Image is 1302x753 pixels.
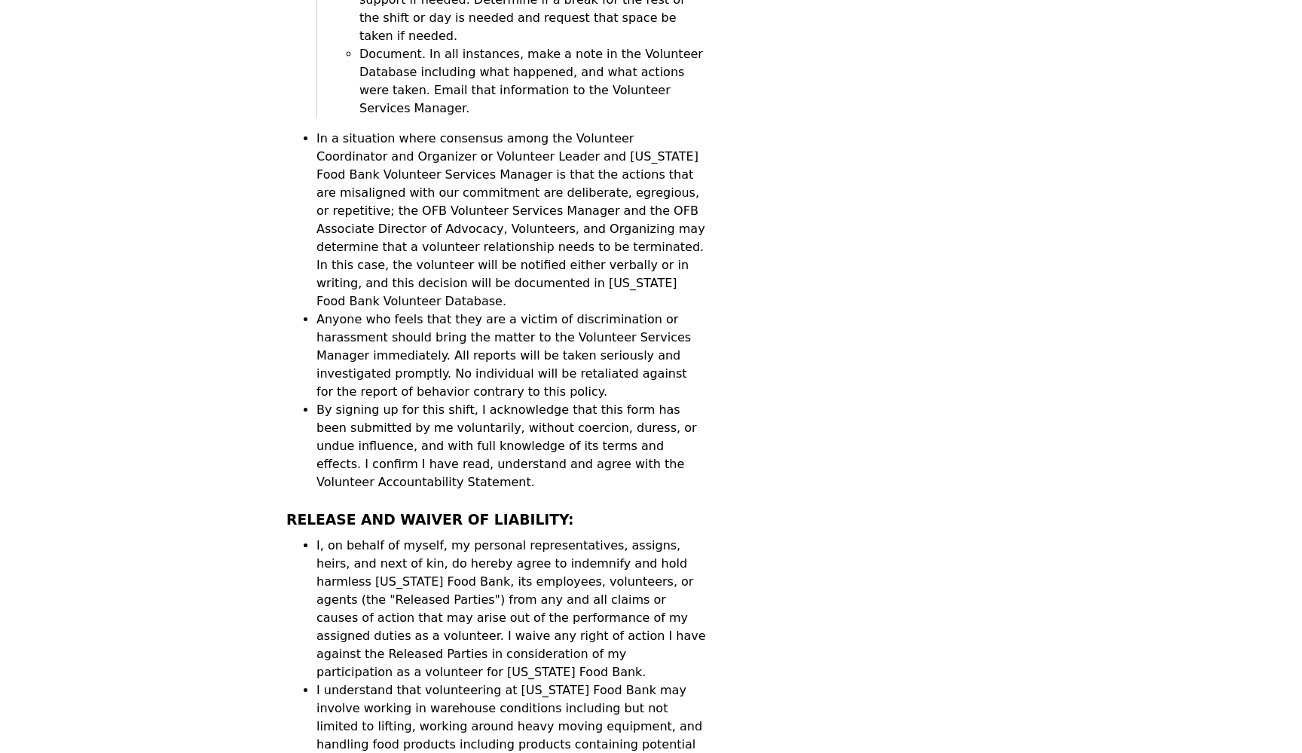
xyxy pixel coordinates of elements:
[316,130,706,311] li: In a situation where consensus among the Volunteer Coordinator and Organizer or Volunteer Leader ...
[316,311,706,401] li: Anyone who feels that they are a victim of discrimination or harassment should bring the matter t...
[316,537,706,681] li: I, on behalf of myself, my personal representatives, assigns, heirs, and next of kin, do hereby a...
[316,401,706,491] li: By signing up for this shift, I acknowledge that this form has been submitted by me voluntarily, ...
[286,512,573,528] strong: RELEASE AND WAIVER OF LIABILITY:
[359,45,706,118] li: Document. In all instances, make a note in the Volunteer Database including what happened, and wh...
